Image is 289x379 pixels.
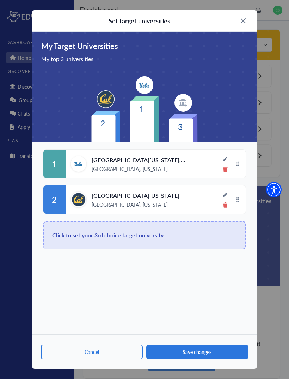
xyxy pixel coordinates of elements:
img: item-logo [97,90,115,108]
div: Accessibility Menu [266,182,282,197]
img: item-logo [136,76,153,94]
div: Set target universities [109,16,170,26]
button: Cancel [41,345,143,359]
text: 1 [139,103,144,115]
img: item-logo [174,94,192,112]
img: edit [223,192,228,197]
span: [GEOGRAPHIC_DATA][US_STATE] [92,192,179,199]
span: 1 [52,159,57,169]
button: Save changes [146,345,248,359]
span: My Target Universities [41,40,246,52]
img: edit [223,156,228,161]
img: drag [235,197,240,202]
span: My top 3 universities [41,55,246,63]
text: 2 [100,117,105,129]
div: 2[GEOGRAPHIC_DATA][US_STATE][GEOGRAPHIC_DATA], [US_STATE]editdrag [43,185,246,214]
span: [GEOGRAPHIC_DATA], [US_STATE] [92,166,221,172]
img: X [241,18,246,23]
span: [GEOGRAPHIC_DATA][US_STATE], [GEOGRAPHIC_DATA] [92,156,221,163]
span: Click to set your 3rd choice target university [52,230,164,240]
img: drag [235,161,240,166]
div: 1[GEOGRAPHIC_DATA][US_STATE], [GEOGRAPHIC_DATA][GEOGRAPHIC_DATA], [US_STATE]editdrag [43,150,246,178]
span: 2 [52,195,57,205]
text: 3 [178,121,183,132]
span: [GEOGRAPHIC_DATA], [US_STATE] [92,202,179,207]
